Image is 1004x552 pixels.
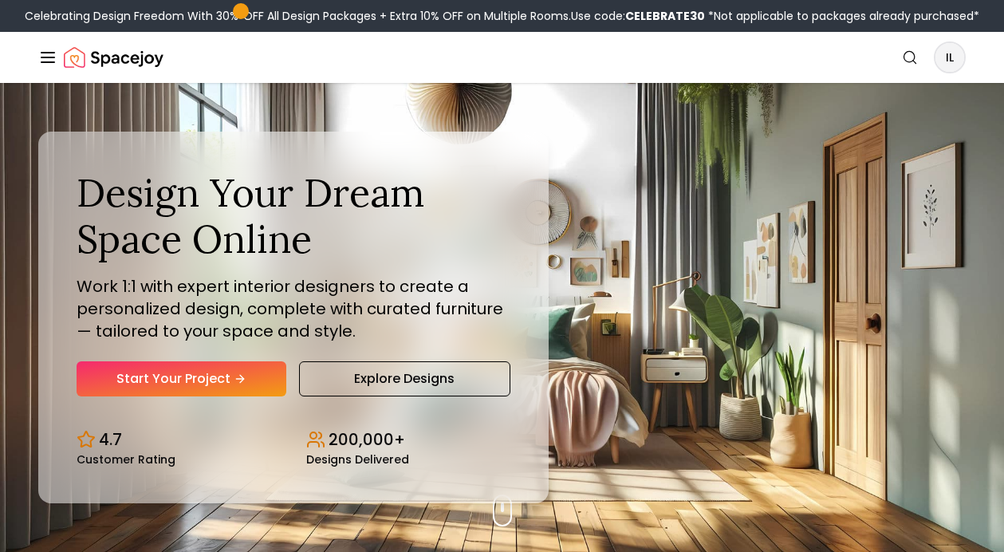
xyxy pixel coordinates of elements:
p: 200,000+ [329,428,405,451]
small: Customer Rating [77,454,175,465]
span: *Not applicable to packages already purchased* [705,8,979,24]
span: Use code: [571,8,705,24]
a: Explore Designs [299,361,510,396]
span: IL [935,43,964,72]
p: 4.7 [99,428,122,451]
nav: Global [38,32,966,83]
a: Spacejoy [64,41,163,73]
div: Celebrating Design Freedom With 30% OFF All Design Packages + Extra 10% OFF on Multiple Rooms. [25,8,979,24]
button: IL [934,41,966,73]
h1: Design Your Dream Space Online [77,170,510,262]
img: Spacejoy Logo [64,41,163,73]
p: Work 1:1 with expert interior designers to create a personalized design, complete with curated fu... [77,275,510,342]
div: Design stats [77,416,510,465]
small: Designs Delivered [306,454,409,465]
b: CELEBRATE30 [625,8,705,24]
a: Start Your Project [77,361,286,396]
